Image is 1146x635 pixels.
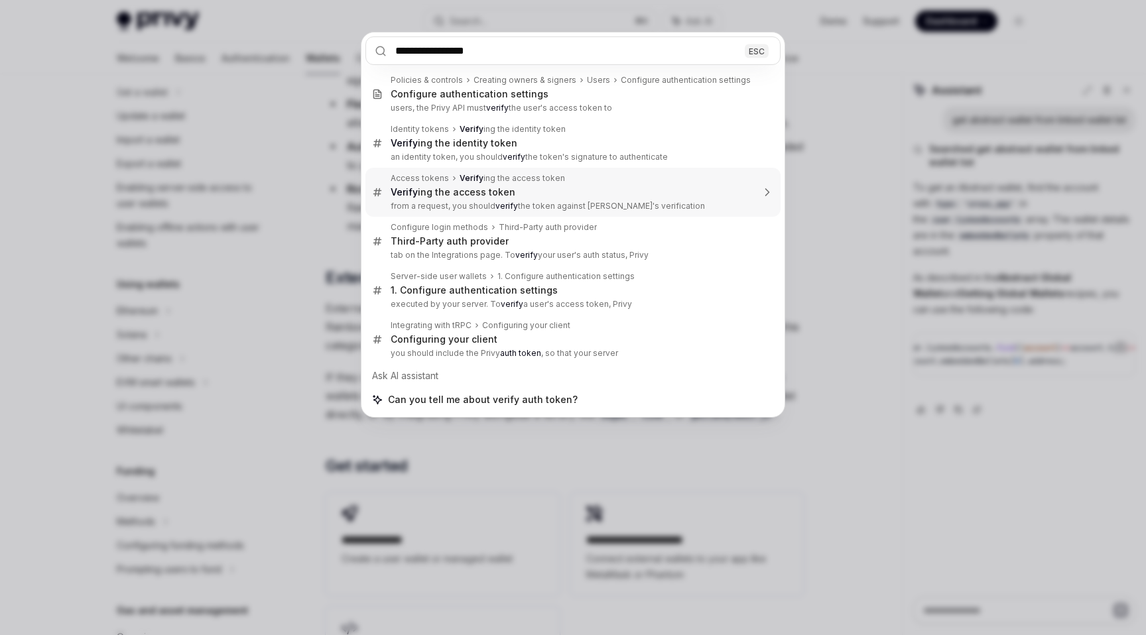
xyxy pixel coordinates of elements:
[391,250,753,260] p: tab on the Integrations page. To your user's auth status, Privy
[391,333,497,345] div: Configuring your client
[391,152,753,162] p: an identity token, you should the token's signature to authenticate
[515,250,538,260] b: verify
[497,271,635,282] div: 1. Configure authentication settings
[391,103,753,113] p: users, the Privy API must the user's access token to
[486,103,509,113] b: verify
[391,284,558,296] div: 1. Configure authentication settings
[391,186,515,198] div: ing the access token
[495,201,518,211] b: verify
[482,320,570,331] div: Configuring your client
[391,222,488,233] div: Configure login methods
[460,124,566,135] div: ing the identity token
[460,173,565,184] div: ing the access token
[391,186,418,198] b: Verify
[388,393,578,406] span: Can you tell me about verify auth token?
[587,75,610,86] div: Users
[391,75,463,86] div: Policies & controls
[391,235,509,247] div: Third-Party auth provider
[391,137,418,148] b: Verify
[391,348,753,359] p: you should include the Privy , so that your server
[391,173,449,184] div: Access tokens
[391,124,449,135] div: Identity tokens
[391,320,472,331] div: Integrating with tRPC
[503,152,525,162] b: verify
[365,364,781,388] div: Ask AI assistant
[621,75,751,86] div: Configure authentication settings
[499,222,597,233] div: Third-Party auth provider
[500,348,541,358] b: auth token
[474,75,576,86] div: Creating owners & signers
[501,299,523,309] b: verify
[391,299,753,310] p: executed by your server. To a user's access token, Privy
[460,173,483,183] b: Verify
[460,124,483,134] b: Verify
[745,44,769,58] div: ESC
[391,88,548,100] div: Configure authentication settings
[391,201,753,211] p: from a request, you should the token against [PERSON_NAME]'s verification
[391,137,517,149] div: ing the identity token
[391,271,487,282] div: Server-side user wallets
